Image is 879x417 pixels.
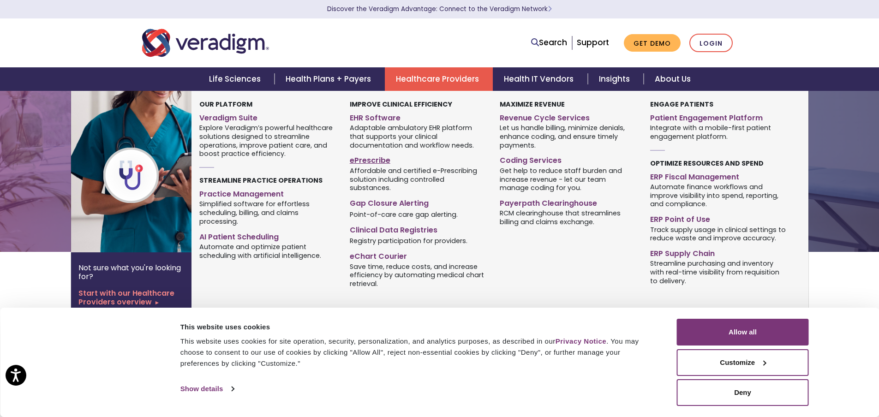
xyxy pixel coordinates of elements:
[199,110,335,123] a: Veradigm Suite
[350,222,486,235] a: Clinical Data Registries
[180,322,656,333] div: This website uses cookies
[350,166,486,192] span: Affordable and certified e-Prescribing solution including controlled substances.
[350,100,452,109] strong: Improve Clinical Efficiency
[650,100,713,109] strong: Engage Patients
[350,209,458,219] span: Point-of-care care gap alerting.
[180,336,656,369] div: This website uses cookies for site operation, security, personalization, and analytics purposes, ...
[350,110,486,123] a: EHR Software
[500,166,636,192] span: Get help to reduce staff burden and increase revenue - let our team manage coding for you.
[650,169,786,182] a: ERP Fiscal Management
[500,195,636,208] a: Payerpath Clearinghouse
[142,28,269,58] img: Veradigm logo
[350,236,467,245] span: Registry participation for providers.
[350,262,486,288] span: Save time, reduce costs, and increase efficiency by automating medical chart retrieval.
[644,67,702,91] a: About Us
[199,176,323,185] strong: Streamline Practice Operations
[198,67,275,91] a: Life Sciences
[199,199,335,226] span: Simplified software for effortless scheduling, billing, and claims processing.
[689,34,733,53] a: Login
[650,225,786,243] span: Track supply usage in clinical settings to reduce waste and improve accuracy.
[650,245,786,259] a: ERP Supply Chain
[350,248,486,262] a: eChart Courier
[650,123,786,141] span: Integrate with a mobile-first patient engagement platform.
[199,242,335,260] span: Automate and optimize patient scheduling with artificial intelligence.
[500,208,636,226] span: RCM clearinghouse that streamlines billing and claims exchange.
[78,289,184,306] a: Start with our Healthcare Providers overview
[199,100,252,109] strong: Our Platform
[385,67,493,91] a: Healthcare Providers
[531,36,567,49] a: Search
[624,34,681,52] a: Get Demo
[327,5,552,13] a: Discover the Veradigm Advantage: Connect to the Veradigm NetworkLearn More
[577,37,609,48] a: Support
[650,110,786,123] a: Patient Engagement Platform
[78,263,184,281] p: Not sure what you're looking for?
[650,259,786,286] span: Streamline purchasing and inventory with real-time visibility from requisition to delivery.
[500,110,636,123] a: Revenue Cycle Services
[350,152,486,166] a: ePrescribe
[500,100,565,109] strong: Maximize Revenue
[500,123,636,150] span: Let us handle billing, minimize denials, enhance coding, and ensure timely payments.
[71,91,220,252] img: Healthcare Provider
[677,379,809,406] button: Deny
[650,182,786,208] span: Automate finance workflows and improve visibility into spend, reporting, and compliance.
[500,152,636,166] a: Coding Services
[180,382,234,396] a: Show details
[493,67,587,91] a: Health IT Vendors
[199,229,335,242] a: AI Patient Scheduling
[677,349,809,376] button: Customize
[650,211,786,225] a: ERP Point of Use
[350,195,486,208] a: Gap Closure Alerting
[350,123,486,150] span: Adaptable ambulatory EHR platform that supports your clinical documentation and workflow needs.
[548,5,552,13] span: Learn More
[677,319,809,346] button: Allow all
[199,186,335,199] a: Practice Management
[588,67,644,91] a: Insights
[199,123,335,158] span: Explore Veradigm’s powerful healthcare solutions designed to streamline operations, improve patie...
[556,337,606,345] a: Privacy Notice
[650,159,764,168] strong: Optimize Resources and Spend
[275,67,385,91] a: Health Plans + Payers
